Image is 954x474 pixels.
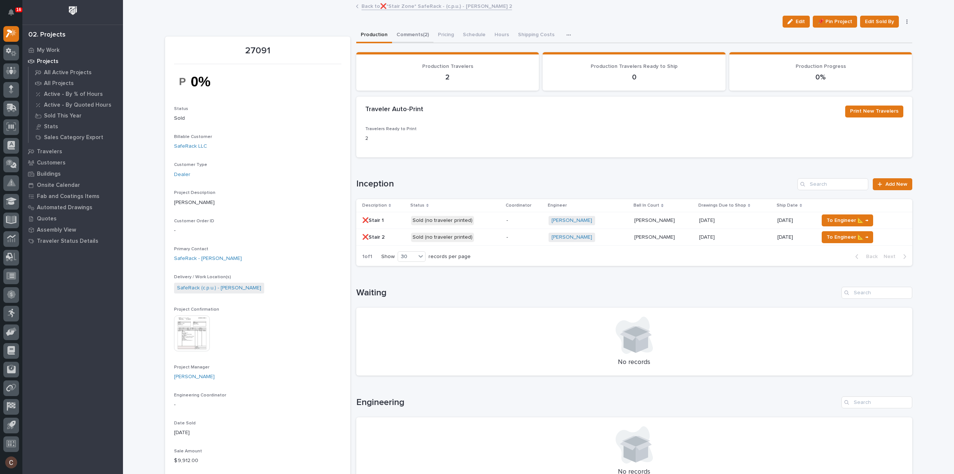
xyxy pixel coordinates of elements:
p: 2 [365,135,538,142]
span: Production Travelers [422,64,473,69]
p: Sold [174,114,341,122]
button: 📌 Pin Project [813,16,857,28]
a: Stats [29,121,123,132]
a: All Active Projects [29,67,123,78]
span: Date Sold [174,421,196,426]
p: Quotes [37,216,57,222]
span: Travelers Ready to Print [365,127,417,131]
p: 16 [16,7,21,12]
button: To Engineer 📐 → [822,214,873,226]
span: Status [174,107,188,111]
button: Pricing [433,28,458,43]
input: Search [841,396,912,408]
a: Sales Category Export [29,132,123,142]
p: - [506,217,542,224]
a: Fab and Coatings Items [22,191,123,202]
img: nJ-vfQGLgZQJdJ_zWinVuzRIDl_w-d0w4vQ8gLI8qxk [174,69,230,94]
span: Delivery / Work Location(s) [174,275,231,279]
span: Customer Type [174,163,207,167]
p: 0 [552,73,717,82]
p: Active - By % of Hours [44,91,103,98]
div: Sold (no traveler printed) [411,233,474,242]
p: Customers [37,160,66,166]
p: Drawings Due to Shop [698,201,746,210]
span: To Engineer 📐 → [827,233,868,242]
span: Production Travelers Ready to Ship [591,64,677,69]
span: Primary Contact [174,247,208,251]
p: Description [362,201,387,210]
span: Add New [885,182,907,187]
p: Assembly View [37,227,76,233]
p: 2 [365,73,530,82]
p: Engineer [548,201,567,210]
p: 0% [738,73,903,82]
span: Next [884,253,900,260]
button: Back [849,253,881,260]
p: Onsite Calendar [37,182,80,189]
span: Engineering Coordinator [174,393,226,398]
h1: Waiting [356,288,838,298]
a: Add New [873,178,912,190]
span: Customer Order ID [174,219,214,223]
a: [PERSON_NAME] [552,234,592,241]
span: Billable Customer [174,135,212,139]
a: Buildings [22,168,123,179]
a: Quotes [22,213,123,224]
p: [DATE] [777,217,813,224]
button: Notifications [3,4,19,20]
p: All Projects [44,80,74,87]
span: Print New Travelers [850,107,898,116]
p: [DATE] [174,429,341,437]
span: Back [862,253,878,260]
button: users-avatar [3,455,19,470]
a: Projects [22,56,123,67]
button: Print New Travelers [845,106,903,117]
p: Ship Date [777,201,798,210]
button: Next [881,253,912,260]
img: Workspace Logo [66,4,80,18]
button: Hours [490,28,514,43]
a: Dealer [174,171,190,179]
p: 1 of 1 [356,248,378,266]
p: - [174,401,341,409]
p: - [174,227,341,235]
button: Edit Sold By [860,16,899,28]
a: Active - By % of Hours [29,89,123,99]
p: Travelers [37,148,62,155]
p: My Work [37,47,60,54]
p: [PERSON_NAME] [174,199,341,207]
p: Fab and Coatings Items [37,193,99,200]
div: Search [841,287,912,299]
a: Onsite Calendar [22,179,123,191]
p: [DATE] [699,233,716,241]
a: Traveler Status Details [22,235,123,247]
p: Show [381,254,395,260]
a: SafeRack LLC [174,142,207,150]
a: My Work [22,44,123,56]
p: [PERSON_NAME] [634,216,676,224]
button: Production [356,28,392,43]
a: Sold This Year [29,110,123,121]
p: records per page [429,254,471,260]
div: Notifications16 [9,9,19,21]
a: All Projects [29,78,123,88]
div: 30 [398,253,416,261]
span: Project Confirmation [174,307,219,312]
p: [DATE] [777,234,813,241]
a: Customers [22,157,123,168]
span: Sale Amount [174,449,202,453]
p: Buildings [37,171,61,178]
p: [DATE] [699,216,716,224]
span: Production Progress [796,64,846,69]
a: SafeRack (c.p.u.) - [PERSON_NAME] [177,284,261,292]
tr: ❌Stair 1❌Stair 1 Sold (no traveler printed)-[PERSON_NAME] [PERSON_NAME][PERSON_NAME] [DATE][DATE]... [356,212,912,229]
tr: ❌Stair 2❌Stair 2 Sold (no traveler printed)-[PERSON_NAME] [PERSON_NAME][PERSON_NAME] [DATE][DATE]... [356,229,912,246]
div: 02. Projects [28,31,66,39]
p: Sold This Year [44,113,82,119]
p: [PERSON_NAME] [634,233,676,241]
p: 27091 [174,45,341,56]
p: ❌Stair 1 [362,216,385,224]
input: Search [797,178,868,190]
